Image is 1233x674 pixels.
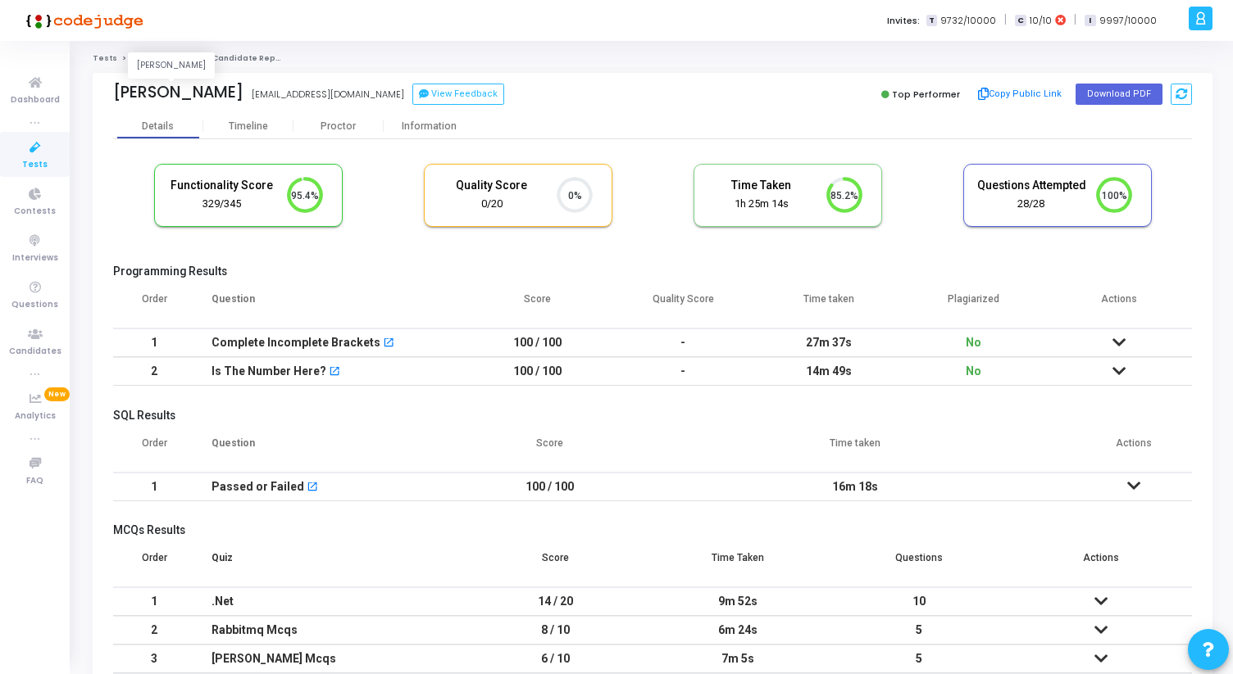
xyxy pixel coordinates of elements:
span: C [1015,15,1026,27]
th: Question [195,427,465,473]
mat-icon: open_in_new [329,367,340,378]
div: 7m 5s [663,645,812,672]
td: 5 [829,645,1011,673]
th: Time taken [635,427,1076,473]
th: Plagiarized [901,283,1046,328]
div: 329/345 [167,197,277,212]
span: Contests [14,205,56,219]
div: 0/20 [437,197,547,212]
td: 8 / 10 [465,616,647,645]
h5: Questions Attempted [976,179,1086,192]
td: 1 [113,473,195,501]
span: | [1004,11,1007,29]
span: New [44,387,70,401]
span: Tests [22,158,48,172]
div: Complete Incomplete Brackets [212,329,380,356]
td: 1 [113,328,195,357]
span: Analytics [15,409,56,423]
span: FAQ [26,474,43,488]
th: Questions [829,541,1011,587]
h5: Quality Score [437,179,547,192]
div: 6m 24s [663,617,812,644]
td: 5 [829,616,1011,645]
div: Is The Number Here? [212,358,326,385]
span: | [1074,11,1076,29]
th: Actions [1010,541,1192,587]
td: 100 / 100 [465,357,610,386]
h5: Programming Results [113,265,1192,278]
div: Information [384,120,474,133]
button: View Feedback [412,84,504,105]
a: Tests [93,53,117,63]
th: Score [465,427,635,473]
span: Top Performer [892,88,960,101]
div: Details [142,120,174,133]
div: 28/28 [976,197,1086,212]
th: Time Taken [647,541,829,587]
td: - [610,357,755,386]
span: No [966,364,981,378]
span: Interviews [12,251,58,265]
div: Rabbitmq Mcqs [212,617,448,644]
span: I [1085,15,1095,27]
div: Passed or Failed [212,473,304,500]
h5: MCQs Results [113,523,1192,537]
h5: Time Taken [707,179,817,192]
div: [EMAIL_ADDRESS][DOMAIN_NAME] [252,88,404,102]
div: [PERSON_NAME] [128,53,215,79]
th: Score [465,541,647,587]
td: 2 [113,357,195,386]
td: 6 / 10 [465,645,647,673]
td: 27m 37s [756,328,901,357]
button: Copy Public Link [973,82,1067,106]
td: 10 [829,587,1011,616]
mat-icon: open_in_new [383,338,394,350]
img: logo [20,4,143,37]
span: No [966,336,981,349]
nav: breadcrumb [93,53,1213,64]
h5: Functionality Score [167,179,277,192]
span: T [926,15,937,27]
h5: SQL Results [113,409,1192,423]
div: 1h 25m 14s [707,197,817,212]
th: Order [113,427,195,473]
mat-icon: open_in_new [307,482,318,494]
th: Score [465,283,610,328]
td: 2 [113,616,195,645]
th: Question [195,283,465,328]
span: Candidates [9,345,61,359]
td: 1 [113,587,195,616]
td: 100 / 100 [465,473,635,501]
td: 16m 18s [635,473,1076,501]
label: Invites: [887,14,920,28]
th: Actions [1076,427,1192,473]
td: 14 / 20 [465,587,647,616]
span: 9997/10000 [1099,14,1157,28]
th: Quality Score [610,283,755,328]
div: 9m 52s [663,588,812,615]
div: Proctor [293,120,384,133]
button: Download PDF [1076,84,1162,105]
th: Actions [1047,283,1192,328]
span: 10/10 [1030,14,1052,28]
span: Questions [11,298,58,312]
span: Dashboard [11,93,60,107]
th: Order [113,541,195,587]
td: 3 [113,645,195,673]
div: [PERSON_NAME] Mcqs [212,645,448,672]
td: 100 / 100 [465,328,610,357]
td: - [610,328,755,357]
th: Quiz [195,541,465,587]
span: 9732/10000 [940,14,996,28]
th: Order [113,283,195,328]
th: Time taken [756,283,901,328]
div: .Net [212,588,448,615]
div: Timeline [229,120,268,133]
td: 14m 49s [756,357,901,386]
span: Candidate Report [212,53,288,63]
div: [PERSON_NAME] [113,83,243,102]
